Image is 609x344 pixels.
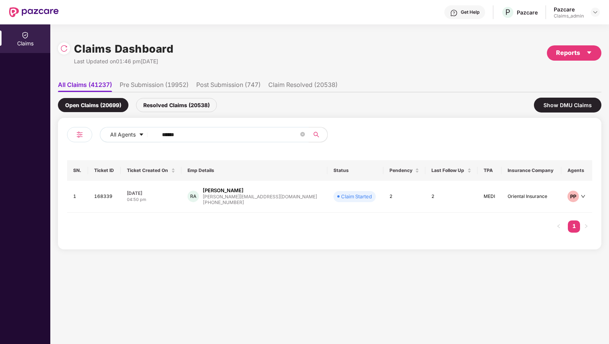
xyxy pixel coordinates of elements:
[389,167,413,174] span: Pendency
[309,127,328,142] button: search
[580,220,592,233] li: Next Page
[203,199,317,206] div: [PHONE_NUMBER]
[556,48,592,58] div: Reports
[67,160,88,181] th: SN.
[502,181,561,213] td: Oriental Insurance
[67,181,88,213] td: 1
[327,160,383,181] th: Status
[58,98,128,112] div: Open Claims (20699)
[478,181,502,213] td: MEDI
[586,50,592,56] span: caret-down
[425,160,478,181] th: Last Follow Up
[517,9,538,16] div: Pazcare
[553,220,565,233] li: Previous Page
[502,160,561,181] th: Insurance Company
[383,160,425,181] th: Pendency
[461,9,479,15] div: Get Help
[425,181,478,213] td: 2
[127,190,175,196] div: [DATE]
[383,181,425,213] td: 2
[120,81,189,92] li: Pre Submission (19952)
[74,57,173,66] div: Last Updated on 01:46 pm[DATE]
[127,167,170,174] span: Ticket Created On
[203,194,317,199] div: [PERSON_NAME][EMAIL_ADDRESS][DOMAIN_NAME]
[21,31,29,39] img: svg+xml;base64,PHN2ZyBpZD0iQ2xhaW0iIHhtbG5zPSJodHRwOi8vd3d3LnczLm9yZy8yMDAwL3N2ZyIgd2lkdGg9IjIwIi...
[580,220,592,233] button: right
[203,187,244,194] div: [PERSON_NAME]
[584,224,588,228] span: right
[300,131,305,138] span: close-circle
[534,98,601,113] div: Show DMU Claims
[478,160,502,181] th: TPA
[554,6,584,13] div: Pazcare
[74,40,173,57] h1: Claims Dashboard
[100,127,160,142] button: All Agentscaret-down
[136,98,217,112] div: Resolved Claims (20538)
[75,130,84,139] img: svg+xml;base64,PHN2ZyB4bWxucz0iaHR0cDovL3d3dy53My5vcmcvMjAwMC9zdmciIHdpZHRoPSIyNCIgaGVpZ2h0PSIyNC...
[556,224,561,228] span: left
[88,181,121,213] td: 168339
[309,132,324,138] span: search
[268,81,338,92] li: Claim Resolved (20538)
[505,8,510,17] span: P
[188,191,199,202] div: RA
[592,9,598,15] img: svg+xml;base64,PHN2ZyBpZD0iRHJvcGRvd24tMzJ4MzIiIHhtbG5zPSJodHRwOi8vd3d3LnczLm9yZy8yMDAwL3N2ZyIgd2...
[127,196,175,203] div: 04:50 pm
[567,191,579,202] div: PP
[568,220,580,232] a: 1
[450,9,458,17] img: svg+xml;base64,PHN2ZyBpZD0iSGVscC0zMngzMiIgeG1sbnM9Imh0dHA6Ly93d3cudzMub3JnLzIwMDAvc3ZnIiB3aWR0aD...
[431,167,466,174] span: Last Follow Up
[581,194,585,199] span: down
[561,160,592,181] th: Agents
[341,193,372,200] div: Claim Started
[139,132,144,138] span: caret-down
[554,13,584,19] div: Claims_admin
[110,130,136,139] span: All Agents
[60,45,68,52] img: svg+xml;base64,PHN2ZyBpZD0iUmVsb2FkLTMyeDMyIiB4bWxucz0iaHR0cDovL3d3dy53My5vcmcvMjAwMC9zdmciIHdpZH...
[58,81,112,92] li: All Claims (41237)
[88,160,121,181] th: Ticket ID
[9,7,59,17] img: New Pazcare Logo
[121,160,181,181] th: Ticket Created On
[196,81,261,92] li: Post Submission (747)
[553,220,565,233] button: left
[300,132,305,137] span: close-circle
[568,220,580,233] li: 1
[181,160,327,181] th: Emp Details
